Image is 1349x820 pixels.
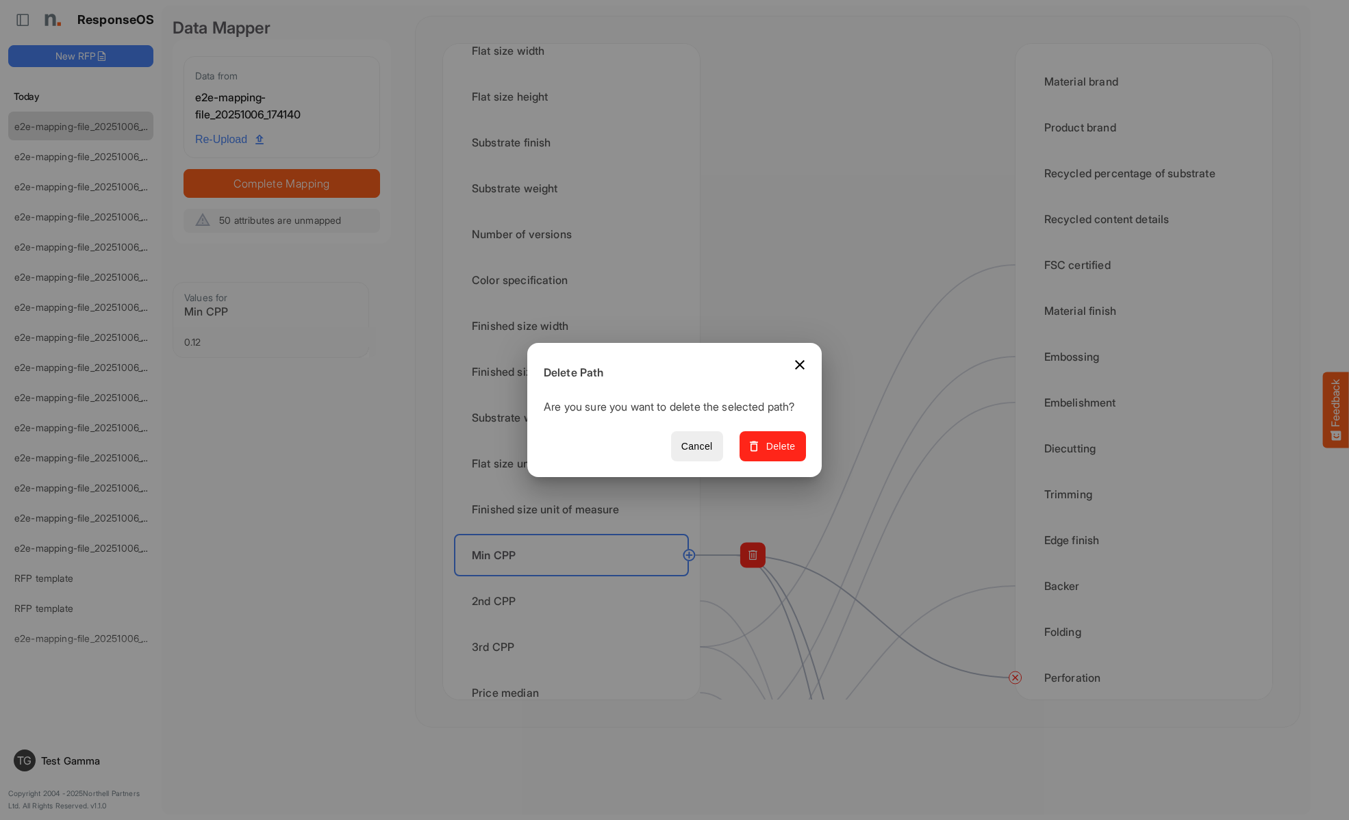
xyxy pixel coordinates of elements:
button: Cancel [671,431,723,462]
span: Delete [750,438,796,455]
button: Delete [740,431,806,462]
span: Cancel [681,438,713,455]
p: Are you sure you want to delete the selected path? [544,398,795,420]
h6: Delete Path [544,364,795,382]
button: Close dialog [783,348,816,381]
